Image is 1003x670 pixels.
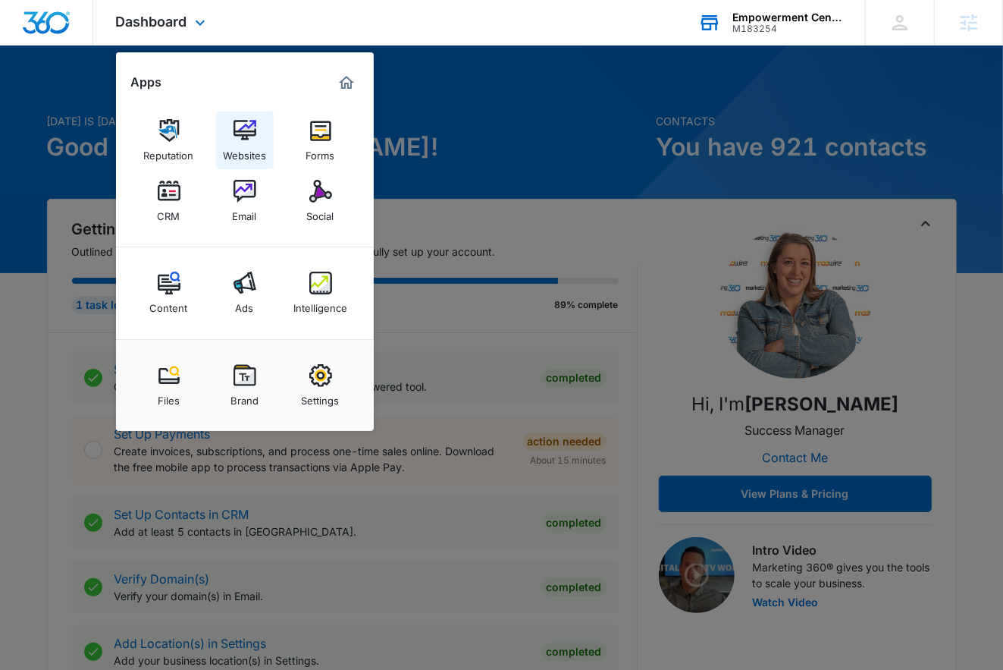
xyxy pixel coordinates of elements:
a: Social [292,172,349,230]
a: Reputation [140,112,198,169]
div: account id [732,24,843,34]
a: Ads [216,264,274,322]
div: Brand [230,387,259,407]
a: Settings [292,357,349,414]
div: Intelligence [293,294,347,314]
div: account name [732,11,843,24]
div: Ads [236,294,254,314]
div: Content [150,294,188,314]
span: Dashboard [116,14,187,30]
a: Forms [292,112,349,169]
a: Intelligence [292,264,349,322]
div: Reputation [144,142,194,162]
a: Websites [216,112,274,169]
div: Files [158,387,180,407]
div: Settings [302,387,340,407]
div: Websites [223,142,266,162]
div: Social [307,203,334,222]
a: Content [140,264,198,322]
div: Email [233,203,257,222]
a: Brand [216,357,274,414]
div: Forms [306,142,335,162]
a: Marketing 360® Dashboard [334,71,359,95]
a: CRM [140,172,198,230]
div: CRM [158,203,180,222]
a: Email [216,172,274,230]
a: Files [140,357,198,414]
h2: Apps [131,75,162,90]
